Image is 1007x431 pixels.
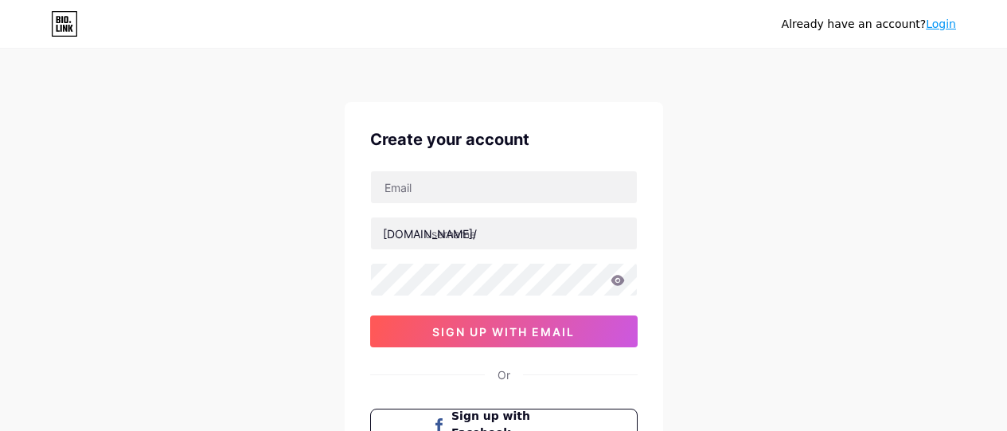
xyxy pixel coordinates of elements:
span: sign up with email [432,325,575,339]
button: sign up with email [370,315,638,347]
input: Email [371,171,637,203]
input: username [371,217,637,249]
div: Or [498,366,510,383]
div: [DOMAIN_NAME]/ [383,225,477,242]
a: Login [926,18,956,30]
div: Create your account [370,127,638,151]
div: Already have an account? [782,16,956,33]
